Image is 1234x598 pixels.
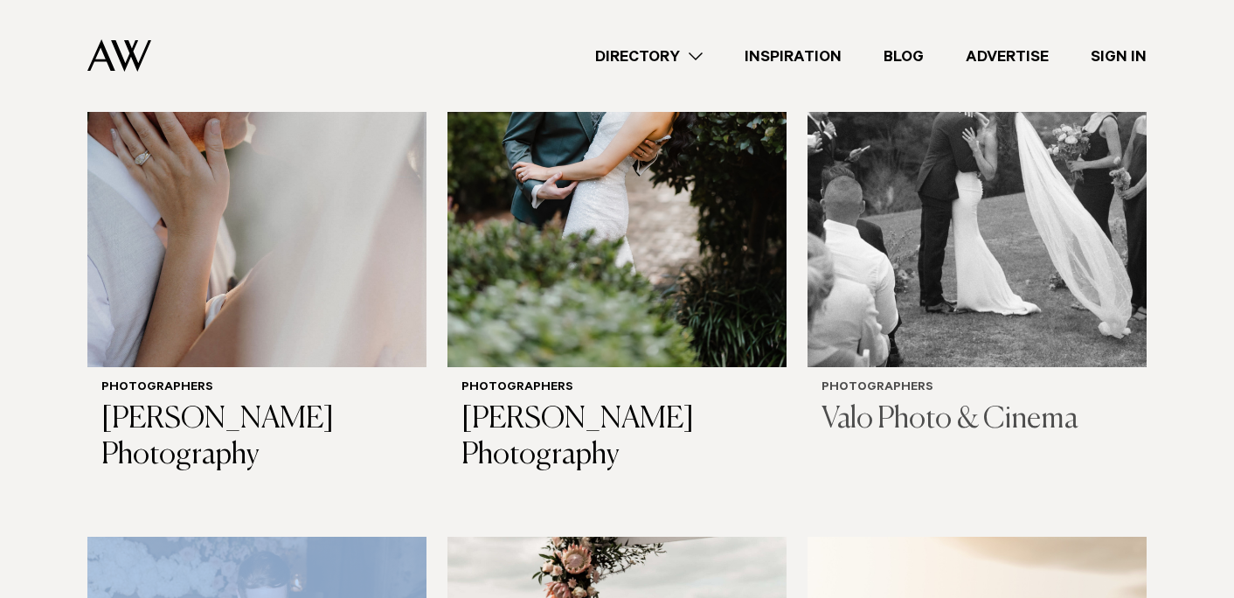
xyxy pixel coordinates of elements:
[101,402,412,474] h3: [PERSON_NAME] Photography
[574,45,724,68] a: Directory
[863,45,945,68] a: Blog
[461,381,773,396] h6: Photographers
[822,381,1133,396] h6: Photographers
[461,402,773,474] h3: [PERSON_NAME] Photography
[822,402,1133,438] h3: Valo Photo & Cinema
[1070,45,1168,68] a: Sign In
[724,45,863,68] a: Inspiration
[87,39,151,72] img: Auckland Weddings Logo
[945,45,1070,68] a: Advertise
[101,381,412,396] h6: Photographers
